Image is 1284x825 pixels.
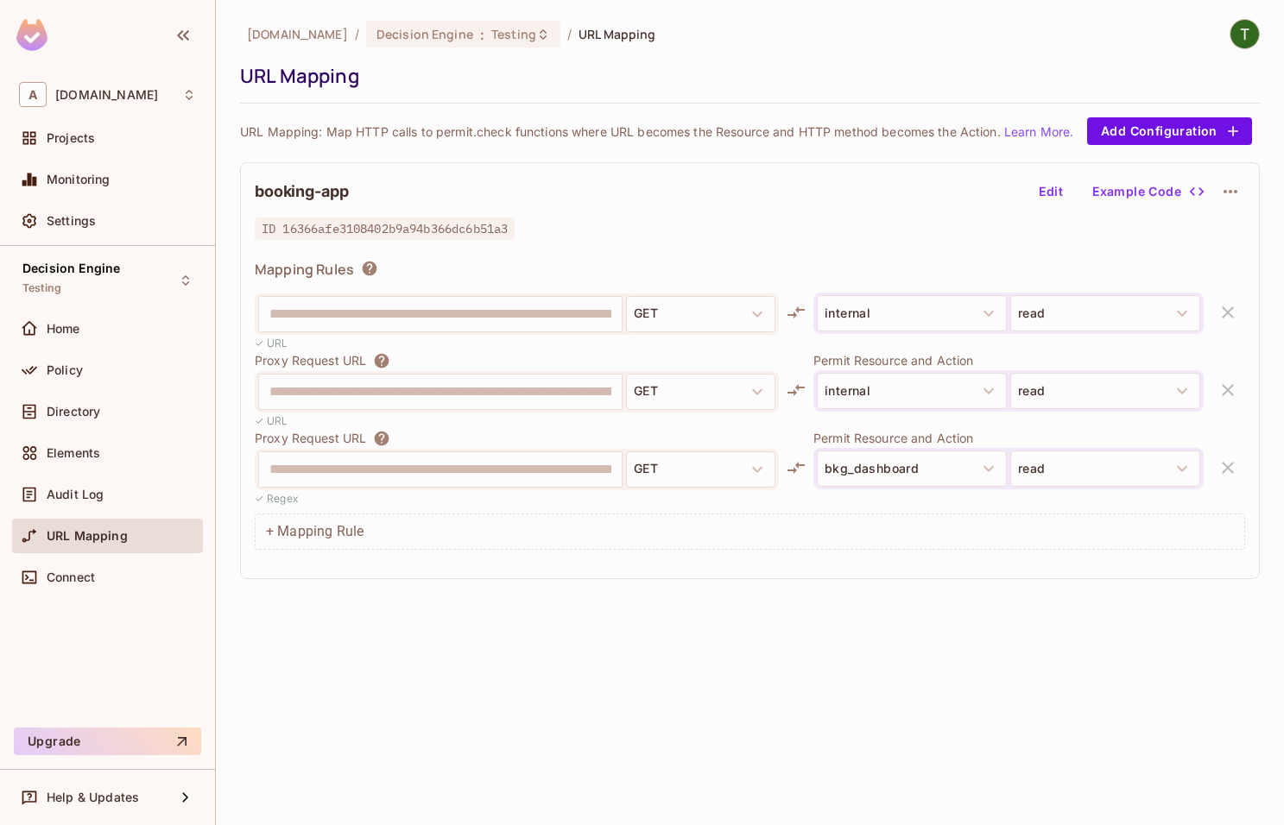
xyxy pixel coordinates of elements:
span: Policy [47,363,83,377]
span: Audit Log [47,488,104,501]
img: Taha ÇEKEN [1230,20,1259,48]
span: Elements [47,446,100,460]
button: GET [626,296,775,332]
span: A [19,82,47,107]
span: the active workspace [247,26,348,42]
h2: booking-app [255,181,348,202]
p: ✓ URL [255,412,288,429]
span: Decision Engine [22,261,120,275]
span: Mapping Rules [255,260,354,279]
button: GET [626,451,775,488]
span: Settings [47,214,96,228]
li: / [355,26,359,42]
span: Decision Engine [376,26,473,42]
p: ✓ Regex [255,490,298,507]
span: Testing [22,281,61,295]
button: GET [626,374,775,410]
p: Permit Resource and Action [813,352,1204,368]
span: URL Mapping [47,529,128,543]
button: Upgrade [14,727,201,755]
button: internal [817,373,1007,409]
button: internal [817,295,1007,331]
span: Directory [47,405,100,419]
div: URL Mapping [240,63,1251,89]
span: URL Mapping [579,26,655,42]
button: Edit [1023,178,1078,205]
span: Connect [47,570,95,584]
p: Permit Resource and Action [813,430,1204,446]
button: Example Code [1085,178,1209,205]
button: bkg_dashboard [817,450,1007,487]
p: URL Mapping: Map HTTP calls to permit.check functions where URL becomes the Resource and HTTP met... [240,123,1073,140]
p: Proxy Request URL [255,352,366,369]
span: ID 16366afe3108402b9a94b366dc6b51a3 [255,217,515,240]
button: read [1010,450,1200,487]
button: read [1010,373,1200,409]
span: Help & Updates [47,790,139,804]
span: Workspace: abclojistik.com [55,88,158,102]
span: Monitoring [47,173,111,186]
div: + Mapping Rule [255,513,1245,550]
span: : [479,28,485,41]
a: Learn More. [1004,124,1073,139]
img: SReyMgAAAABJRU5ErkJggg== [16,19,47,51]
button: read [1010,295,1200,331]
span: Projects [47,131,95,145]
p: Proxy Request URL [255,430,366,447]
p: ✓ URL [255,335,288,351]
li: / [567,26,572,42]
button: Add Configuration [1087,117,1252,145]
span: Home [47,322,80,336]
span: Testing [491,26,536,42]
